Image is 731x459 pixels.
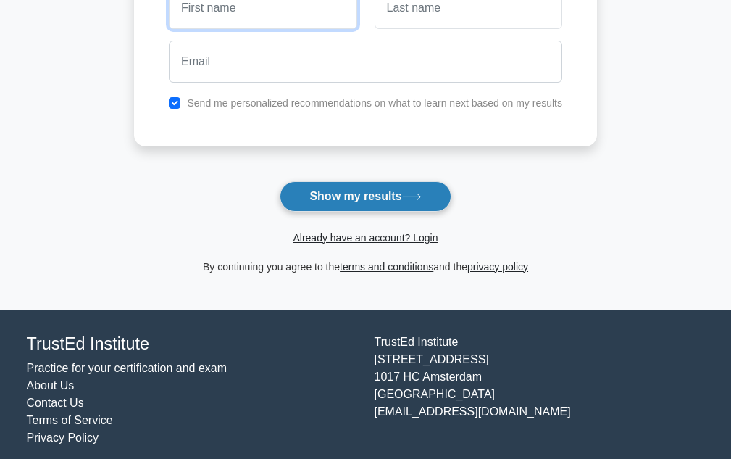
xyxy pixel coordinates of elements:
h4: TrustEd Institute [27,334,357,354]
a: Terms of Service [27,414,113,426]
a: Contact Us [27,397,84,409]
a: privacy policy [467,261,528,273]
a: About Us [27,379,75,392]
input: Email [169,41,562,83]
a: Practice for your certification and exam [27,362,227,374]
label: Send me personalized recommendations on what to learn next based on my results [187,97,562,109]
div: By continuing you agree to the and the [125,258,606,276]
a: terms and conditions [340,261,433,273]
a: Already have an account? Login [293,232,438,244]
a: Privacy Policy [27,431,99,444]
button: Show my results [280,181,451,212]
div: TrustEd Institute [STREET_ADDRESS] 1017 HC Amsterdam [GEOGRAPHIC_DATA] [EMAIL_ADDRESS][DOMAIN_NAME] [366,334,714,447]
